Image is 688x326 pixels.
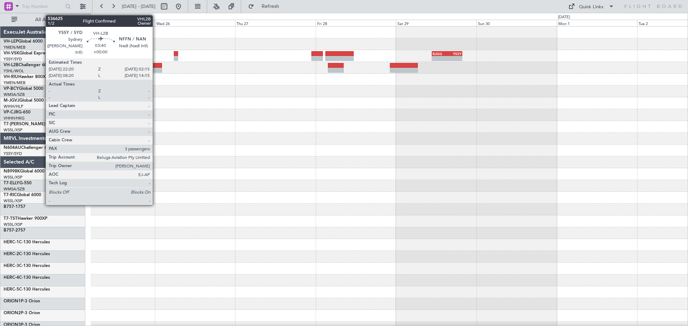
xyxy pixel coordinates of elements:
[4,299,21,303] span: ORION1
[155,20,235,26] div: Wed 26
[8,14,78,25] button: All Aircraft
[579,4,603,11] div: Quick Links
[4,198,23,204] a: WSSL/XSP
[447,52,462,56] div: YSSY
[4,116,25,121] a: VHHH/HKG
[4,98,44,103] a: M-JGVJGlobal 5000
[477,20,557,26] div: Sun 30
[4,75,18,79] span: VH-RIU
[19,17,76,22] span: All Aircraft
[4,252,50,256] a: HERC-2C-130 Hercules
[316,20,396,26] div: Fri 28
[4,75,48,79] a: VH-RIUHawker 800XP
[4,87,19,91] span: VP-BCY
[122,3,156,10] span: [DATE] - [DATE]
[235,20,315,26] div: Thu 27
[447,56,462,60] div: -
[4,80,25,86] a: YMEN/MEB
[4,39,18,44] span: VH-LEP
[22,1,63,12] input: Trip Number
[4,87,43,91] a: VP-BCYGlobal 5000
[557,20,637,26] div: Mon 1
[4,311,21,315] span: ORION2
[4,228,18,233] span: B757-2
[4,63,49,67] a: VH-L2BChallenger 604
[396,20,476,26] div: Sat 29
[4,264,19,268] span: HERC-3
[4,186,25,192] a: WMSA/SZB
[4,240,50,244] a: HERC-1C-130 Hercules
[4,222,23,227] a: WSSL/XSP
[4,181,32,185] a: T7-ELLYG-550
[4,205,18,209] span: B757-1
[4,287,19,292] span: HERC-5
[4,311,40,315] a: ORION2P-3 Orion
[4,57,22,62] a: YSSY/SYD
[4,146,52,150] a: N604AUChallenger 604
[245,1,288,12] button: Refresh
[4,193,17,197] span: T7-RIC
[4,51,19,55] span: VH-VSK
[4,193,41,197] a: T7-RICGlobal 6000
[4,68,24,74] a: YSHL/WOL
[4,276,50,280] a: HERC-4C-130 Hercules
[4,127,23,133] a: WSSL/XSP
[4,122,45,126] span: T7-[PERSON_NAME]
[4,110,18,115] span: VP-CJR
[4,104,23,109] a: WIHH/HLP
[4,169,44,174] a: N8998KGlobal 6000
[92,14,104,20] div: [DATE]
[4,39,43,44] a: VH-LEPGlobal 6000
[255,4,286,9] span: Refresh
[4,45,25,50] a: YMEN/MEB
[4,216,47,221] a: T7-TSTHawker 900XP
[565,1,618,12] button: Quick Links
[4,175,23,180] a: WSSL/XSP
[4,181,19,185] span: T7-ELLY
[4,146,21,150] span: N604AU
[4,287,50,292] a: HERC-5C-130 Hercules
[4,169,20,174] span: N8998K
[4,63,19,67] span: VH-L2B
[74,20,154,26] div: Tue 25
[4,228,25,233] a: B757-2757
[4,110,30,115] a: VP-CJRG-650
[4,51,59,55] a: VH-VSKGlobal Express XRS
[4,216,18,221] span: T7-TST
[433,52,447,56] div: RJGG
[4,264,50,268] a: HERC-3C-130 Hercules
[4,252,19,256] span: HERC-2
[4,98,19,103] span: M-JGVJ
[4,92,25,97] a: WMSA/SZB
[4,240,19,244] span: HERC-1
[4,205,25,209] a: B757-1757
[433,56,447,60] div: -
[4,276,19,280] span: HERC-4
[558,14,570,20] div: [DATE]
[4,151,22,156] a: YSSY/SYD
[4,299,40,303] a: ORION1P-3 Orion
[4,122,70,126] a: T7-[PERSON_NAME]Global 7500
